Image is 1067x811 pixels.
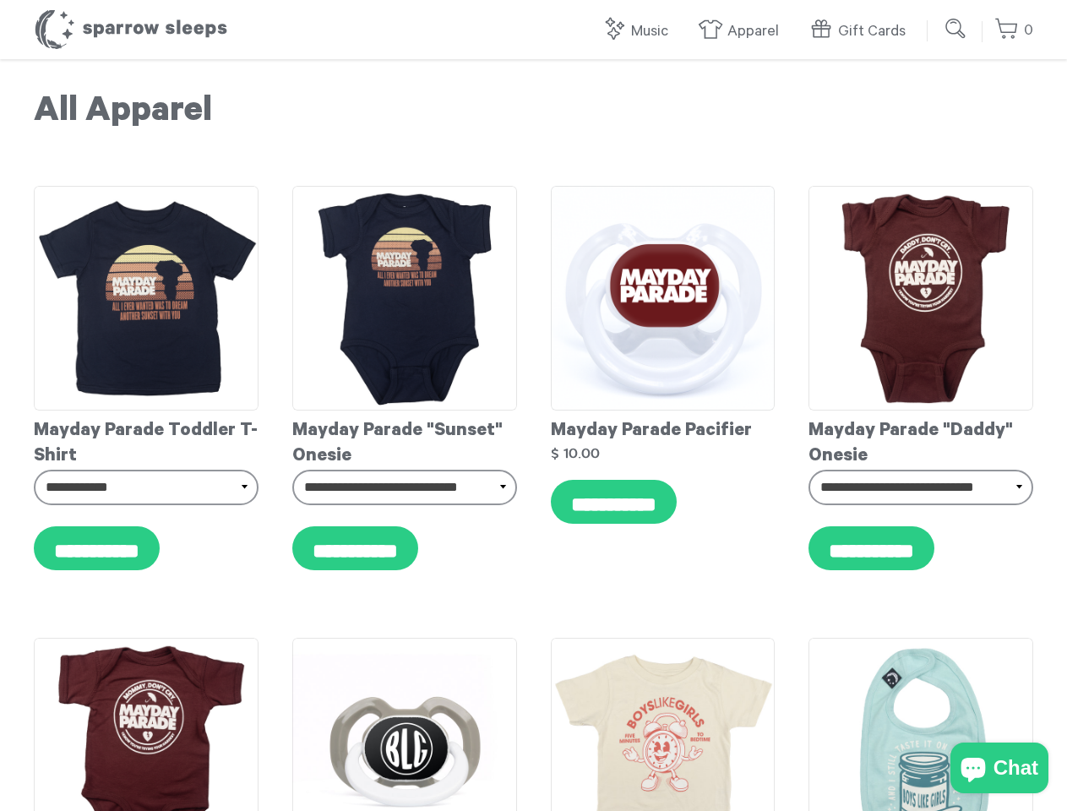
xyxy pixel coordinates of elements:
[34,93,1033,135] h1: All Apparel
[34,186,259,411] img: MaydayParade-SunsetToddlerT-shirt_grande.png
[808,14,914,50] a: Gift Cards
[292,411,517,470] div: Mayday Parade "Sunset" Onesie
[34,8,228,51] h1: Sparrow Sleeps
[292,186,517,411] img: MaydayParade-SunsetOnesie_grande.png
[551,186,776,411] img: MaydayParadePacifierMockup_grande.png
[945,743,1053,797] inbox-online-store-chat: Shopify online store chat
[602,14,677,50] a: Music
[994,13,1033,49] a: 0
[808,186,1033,411] img: Mayday_Parade_-_Daddy_Onesie_grande.png
[551,446,600,460] strong: $ 10.00
[698,14,787,50] a: Apparel
[551,411,776,444] div: Mayday Parade Pacifier
[34,411,259,470] div: Mayday Parade Toddler T-Shirt
[939,12,973,46] input: Submit
[808,411,1033,470] div: Mayday Parade "Daddy" Onesie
